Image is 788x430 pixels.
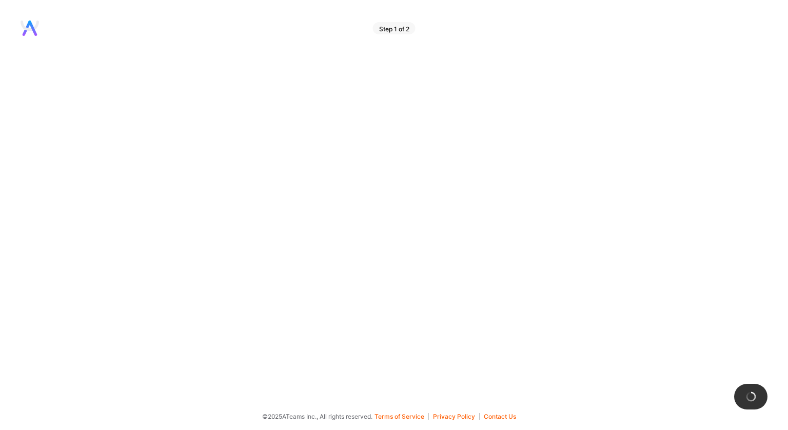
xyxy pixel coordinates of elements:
img: loading [744,389,758,404]
button: Privacy Policy [433,413,480,420]
button: Contact Us [484,413,516,420]
span: © 2025 ATeams Inc., All rights reserved. [262,411,372,422]
div: Step 1 of 2 [373,22,416,34]
button: Terms of Service [375,413,429,420]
